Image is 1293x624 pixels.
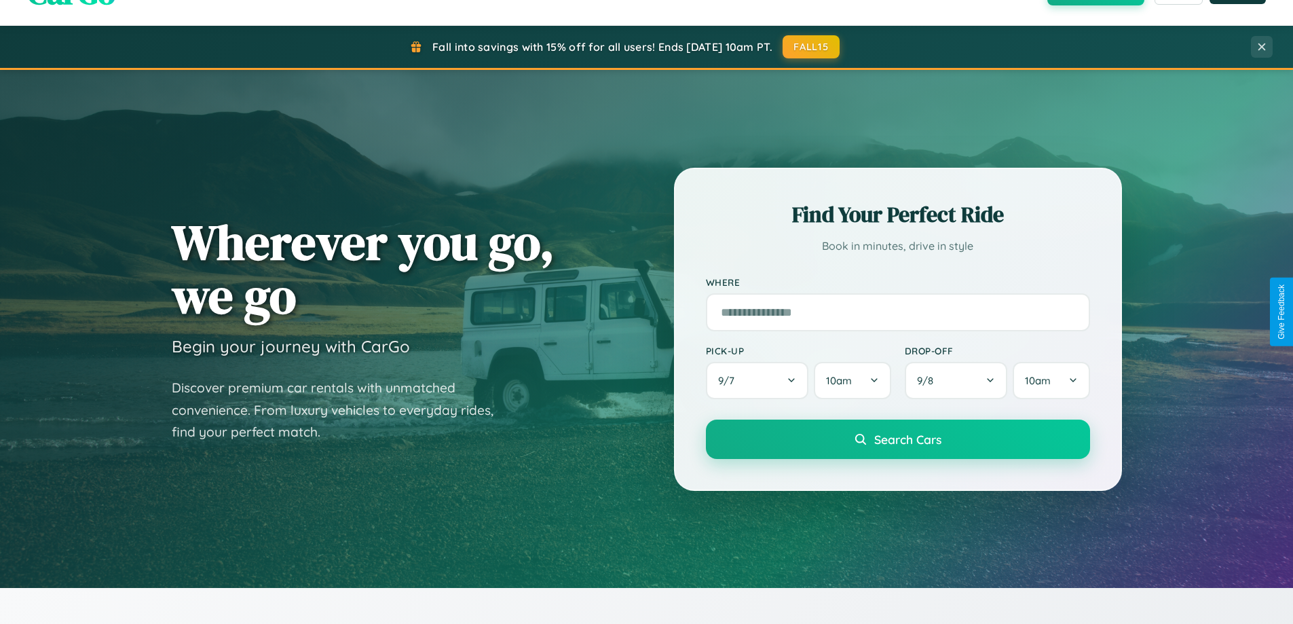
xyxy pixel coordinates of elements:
span: 9 / 8 [917,374,940,387]
button: 10am [814,362,891,399]
label: Pick-up [706,345,891,356]
span: Fall into savings with 15% off for all users! Ends [DATE] 10am PT. [432,40,772,54]
p: Book in minutes, drive in style [706,236,1090,256]
label: Drop-off [905,345,1090,356]
span: 9 / 7 [718,374,741,387]
label: Where [706,276,1090,288]
h3: Begin your journey with CarGo [172,336,410,356]
span: 10am [1025,374,1051,387]
h1: Wherever you go, we go [172,215,555,323]
button: 9/8 [905,362,1008,399]
span: Search Cars [874,432,941,447]
div: Give Feedback [1277,285,1286,339]
h2: Find Your Perfect Ride [706,200,1090,230]
button: FALL15 [783,35,840,58]
button: 9/7 [706,362,809,399]
p: Discover premium car rentals with unmatched convenience. From luxury vehicles to everyday rides, ... [172,377,511,443]
span: 10am [826,374,852,387]
button: Search Cars [706,420,1090,459]
button: 10am [1013,362,1089,399]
